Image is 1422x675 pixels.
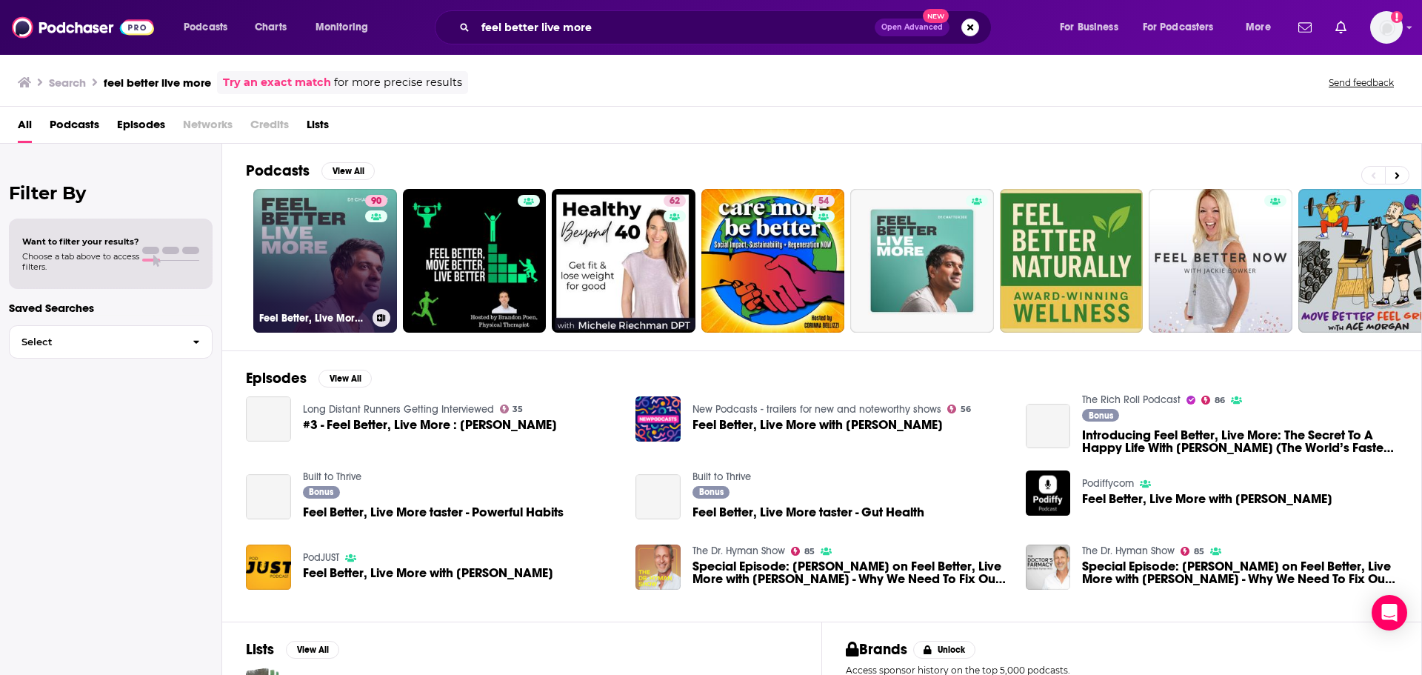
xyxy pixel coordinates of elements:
[286,641,339,659] button: View All
[1082,393,1181,406] a: The Rich Roll Podcast
[513,406,523,413] span: 35
[246,369,372,388] a: EpisodesView All
[664,195,686,207] a: 62
[449,10,1006,44] div: Search podcasts, credits, & more...
[875,19,949,36] button: Open AdvancedNew
[1089,411,1113,420] span: Bonus
[818,194,829,209] span: 54
[246,640,274,659] h2: Lists
[303,470,361,483] a: Built to Thrive
[173,16,247,39] button: open menu
[303,403,494,416] a: Long Distant Runners Getting Interviewed
[1372,595,1407,631] div: Open Intercom Messenger
[500,405,524,413] a: 35
[1246,17,1271,38] span: More
[804,548,815,555] span: 85
[1082,493,1332,505] span: Feel Better, Live More with [PERSON_NAME]
[635,396,681,442] img: Feel Better, Live More with Dr Rangan Chatterjee
[18,113,32,143] a: All
[371,194,381,209] span: 90
[1370,11,1403,44] span: Logged in as ei1745
[50,113,99,143] a: Podcasts
[246,396,291,442] a: #3 - Feel Better, Live More : Kilian Jornet
[316,17,368,38] span: Monitoring
[699,488,724,496] span: Bonus
[9,182,213,204] h2: Filter By
[246,369,307,388] h2: Episodes
[1082,477,1134,490] a: Podiffycom
[961,406,971,413] span: 56
[10,337,181,347] span: Select
[1370,11,1403,44] img: User Profile
[881,24,943,31] span: Open Advanced
[701,189,845,333] a: 54
[1292,15,1318,40] a: Show notifications dropdown
[1133,16,1235,39] button: open menu
[259,312,367,325] h3: Feel Better, Live More with [PERSON_NAME]
[303,567,553,579] span: Feel Better, Live More with [PERSON_NAME]
[475,16,875,39] input: Search podcasts, credits, & more...
[22,251,139,272] span: Choose a tab above to access filters.
[303,506,564,519] a: Feel Better, Live More taster - Powerful Habits
[1235,16,1289,39] button: open menu
[635,545,681,590] img: Special Episode: Mark Hyman on Feel Better, Live More with Dr. Rangan Chatterjee - Why We Need To...
[791,547,815,556] a: 85
[552,189,695,333] a: 62
[303,567,553,579] a: Feel Better, Live More with Dr Rangan Chatterjee
[846,640,907,659] h2: Brands
[246,545,291,590] img: Feel Better, Live More with Dr Rangan Chatterjee
[923,9,949,23] span: New
[1082,429,1398,454] a: Introducing Feel Better, Live More: The Secret To A Happy Life With Eliud Kipchoge (The World’s F...
[22,236,139,247] span: Want to filter your results?
[1194,548,1204,555] span: 85
[305,16,387,39] button: open menu
[253,189,397,333] a: 90Feel Better, Live More with [PERSON_NAME]
[692,506,924,519] a: Feel Better, Live More taster - Gut Health
[9,325,213,359] button: Select
[365,195,387,207] a: 90
[1215,397,1225,404] span: 86
[12,13,154,41] img: Podchaser - Follow, Share and Rate Podcasts
[49,76,86,90] h3: Search
[692,470,751,483] a: Built to Thrive
[692,560,1008,585] span: Special Episode: [PERSON_NAME] on Feel Better, Live More with [PERSON_NAME] - Why We Need To Fix ...
[307,113,329,143] a: Lists
[318,370,372,388] button: View All
[692,403,941,416] a: New Podcasts - trailers for new and noteworthy shows
[692,545,785,557] a: The Dr. Hyman Show
[1370,11,1403,44] button: Show profile menu
[1049,16,1137,39] button: open menu
[1082,560,1398,585] span: Special Episode: [PERSON_NAME] on Feel Better, Live More with [PERSON_NAME] - Why We Need To Fix ...
[1082,545,1175,557] a: The Dr. Hyman Show
[1143,17,1214,38] span: For Podcasters
[1181,547,1204,556] a: 85
[9,301,213,315] p: Saved Searches
[184,17,227,38] span: Podcasts
[303,419,557,431] span: #3 - Feel Better, Live More : [PERSON_NAME]
[1082,560,1398,585] a: Special Episode: Mark Hyman on Feel Better, Live More with Dr. Rangan Chatterjee - Why We Need To...
[812,195,835,207] a: 54
[1082,493,1332,505] a: Feel Better, Live More with Dr Rangan Chatterjee
[1026,470,1071,516] img: Feel Better, Live More with Dr Rangan Chatterjee
[246,640,339,659] a: ListsView All
[1026,404,1071,449] a: Introducing Feel Better, Live More: The Secret To A Happy Life With Eliud Kipchoge (The World’s F...
[1324,76,1398,89] button: Send feedback
[183,113,233,143] span: Networks
[913,641,976,659] button: Unlock
[1082,429,1398,454] span: Introducing Feel Better, Live More: The Secret To A Happy Life With [PERSON_NAME] (The World’s Fa...
[334,74,462,91] span: for more precise results
[1026,545,1071,590] img: Special Episode: Mark Hyman on Feel Better, Live More with Dr. Rangan Chatterjee - Why We Need To...
[692,419,943,431] span: Feel Better, Live More with [PERSON_NAME]
[692,419,943,431] a: Feel Better, Live More with Dr Rangan Chatterjee
[692,560,1008,585] a: Special Episode: Mark Hyman on Feel Better, Live More with Dr. Rangan Chatterjee - Why We Need To...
